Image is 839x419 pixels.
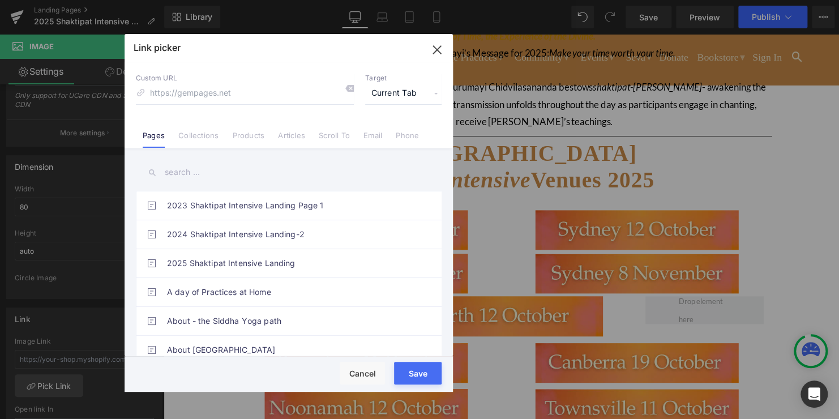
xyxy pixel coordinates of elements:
a: A day of Practices at Home [167,278,416,306]
span: Venues 2025 [187,135,498,161]
span: [DEMOGRAPHIC_DATA] [205,108,480,134]
div: Open Intercom Messenger [801,380,828,408]
p: The Intensive is the sacred setting in which Gurumayi Chidvilasananda bestows - awakening the spi... [62,46,623,98]
a: 2023 Shaktipat Intensive Landing Page 1 [167,191,416,220]
a: About - the Siddha Yoga path [167,307,416,335]
a: Email [363,131,382,148]
button: Save [394,362,442,384]
a: Scroll To [319,131,350,148]
p: This title is evocative of Gurumayi’s Message for 2025: [62,11,623,46]
a: 2025 Shaktipat Intensive Landing [167,249,416,277]
p: Custom URL [136,74,354,83]
p: Target [365,74,442,83]
a: Collections [178,131,219,148]
input: search ... [136,160,442,185]
a: 2024 Shaktipat Intensive Landing-2 [167,220,416,249]
button: Cancel [340,362,385,384]
a: Pages [143,131,165,148]
span: Make your time worth your time. [391,14,519,25]
a: About [GEOGRAPHIC_DATA] [167,336,416,364]
a: Articles [278,131,305,148]
i: Shaktipat [90,48,129,60]
span: Current Tab [365,83,442,104]
a: Products [232,131,264,148]
i: Shaktipat Intensive [187,135,373,161]
a: Phone [396,131,419,148]
i: shaktipat-[PERSON_NAME] [435,48,546,60]
p: Link picker [134,42,181,53]
input: https://gempages.net [136,83,354,104]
